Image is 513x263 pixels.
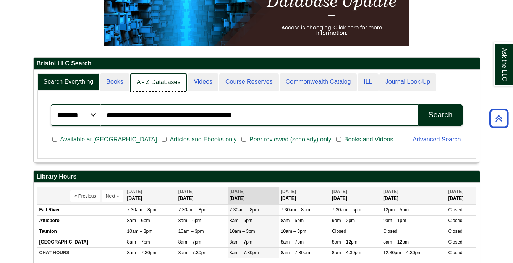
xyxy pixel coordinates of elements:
span: 8am – 7:30pm [230,250,259,255]
span: 10am – 3pm [178,229,204,234]
td: Taunton [37,226,125,237]
th: [DATE] [279,187,330,204]
span: 10am – 3pm [127,229,153,234]
span: 7:30am – 8pm [178,207,208,213]
span: Closed [448,207,462,213]
input: Available at [GEOGRAPHIC_DATA] [52,136,57,143]
a: Back to Top [487,113,511,123]
th: [DATE] [176,187,228,204]
th: [DATE] [125,187,176,204]
span: 8am – 12pm [332,239,358,245]
span: 7:30am – 5pm [332,207,361,213]
td: CHAT HOURS [37,248,125,258]
span: 8am – 7:30pm [127,250,157,255]
span: Closed [383,229,397,234]
span: [DATE] [383,189,398,194]
span: 8am – 4:30pm [332,250,361,255]
span: Peer reviewed (scholarly) only [246,135,334,144]
a: Search Everything [37,73,100,91]
a: ILL [358,73,378,91]
span: 8am – 6pm [178,218,201,223]
a: Course Reserves [219,73,279,91]
td: [GEOGRAPHIC_DATA] [37,237,125,248]
span: 12pm – 5pm [383,207,409,213]
a: Advanced Search [413,136,461,143]
input: Articles and Ebooks only [162,136,167,143]
th: [DATE] [228,187,279,204]
th: [DATE] [330,187,381,204]
span: 8am – 12pm [383,239,409,245]
td: Fall River [37,205,125,215]
span: Books and Videos [341,135,396,144]
span: [DATE] [178,189,194,194]
h2: Bristol LLC Search [34,58,480,70]
a: Books [100,73,129,91]
span: [DATE] [448,189,463,194]
span: 7:30am – 8pm [127,207,157,213]
span: 7:30am – 8pm [230,207,259,213]
a: Commonwealth Catalog [280,73,357,91]
th: [DATE] [381,187,446,204]
span: 12:30pm – 4:30pm [383,250,421,255]
span: 8am – 6pm [230,218,252,223]
span: 8am – 6pm [127,218,150,223]
span: 8am – 7:30pm [178,250,208,255]
span: Articles and Ebooks only [167,135,240,144]
span: [DATE] [281,189,296,194]
span: 8am – 5pm [281,218,304,223]
span: Closed [332,229,346,234]
div: Search [428,110,452,119]
a: Videos [188,73,218,91]
button: Next » [102,190,123,202]
h2: Library Hours [34,171,480,183]
a: Journal Look-Up [379,73,436,91]
span: Closed [448,239,462,245]
span: [DATE] [127,189,142,194]
input: Books and Videos [336,136,341,143]
span: 8am – 7pm [178,239,201,245]
button: « Previous [70,190,100,202]
span: 7:30am – 8pm [281,207,310,213]
span: 9am – 1pm [383,218,406,223]
span: 9am – 2pm [332,218,355,223]
span: [DATE] [230,189,245,194]
span: 8am – 7pm [281,239,304,245]
span: Available at [GEOGRAPHIC_DATA] [57,135,160,144]
span: 10am – 3pm [230,229,255,234]
span: Closed [448,218,462,223]
a: A - Z Databases [130,73,187,91]
th: [DATE] [446,187,476,204]
span: 8am – 7pm [127,239,150,245]
button: Search [418,104,462,126]
span: [DATE] [332,189,347,194]
span: 8am – 7:30pm [281,250,310,255]
span: Closed [448,229,462,234]
input: Peer reviewed (scholarly) only [241,136,246,143]
span: 10am – 3pm [281,229,306,234]
span: 8am – 7pm [230,239,252,245]
td: Attleboro [37,215,125,226]
span: Closed [448,250,462,255]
